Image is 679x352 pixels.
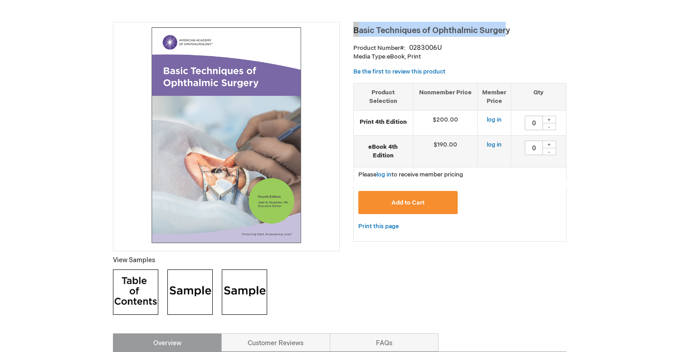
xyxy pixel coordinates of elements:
[353,68,445,75] a: Be the first to review this product
[542,123,556,130] div: -
[118,27,335,244] img: Basic Techniques of Ophthalmic Surgery
[542,116,556,123] div: +
[358,143,408,160] strong: eBook 4th Edition
[413,111,478,136] td: $200.00
[525,141,543,155] input: Qty
[413,136,478,167] td: $190.00
[478,83,511,110] th: Member Price
[413,83,478,110] th: Nonmember Price
[222,269,267,315] img: Click to view
[511,83,566,110] th: Qty
[358,191,458,214] button: Add to Cart
[525,116,543,130] input: Qty
[353,26,510,35] span: Basic Techniques of Ophthalmic Surgery
[353,53,387,60] strong: Media Type:
[358,221,399,232] a: Print this page
[391,199,425,206] span: Add to Cart
[113,333,222,352] a: Overview
[376,171,391,178] a: log in
[113,256,340,265] p: View Samples
[354,83,413,110] th: Product Selection
[358,171,463,178] span: Please to receive member pricing
[487,141,502,148] a: log in
[487,116,502,123] a: log in
[221,333,330,352] a: Customer Reviews
[358,118,408,127] strong: Print 4th Edition
[167,269,213,315] img: Click to view
[542,148,556,155] div: -
[353,44,405,52] strong: Product Number
[353,53,567,61] p: eBook, Print
[409,44,442,53] div: 0283006U
[113,269,158,315] img: Click to view
[330,333,439,352] a: FAQs
[542,141,556,148] div: +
